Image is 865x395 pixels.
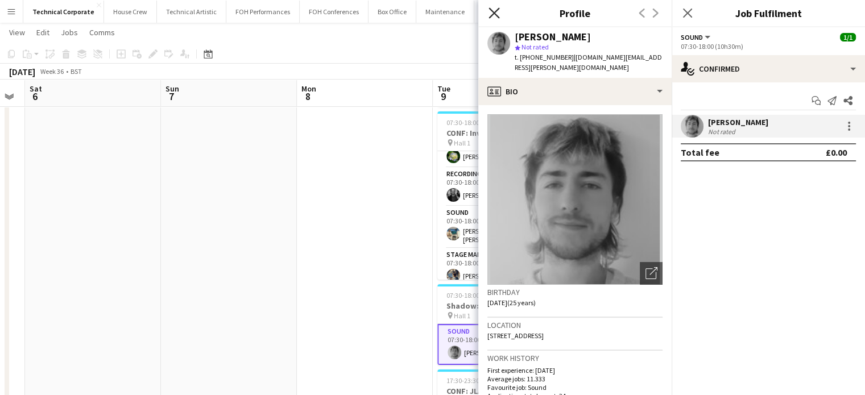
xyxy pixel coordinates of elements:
span: Not rated [522,43,549,51]
span: t. [PHONE_NUMBER] [515,53,574,61]
app-job-card: 07:30-18:00 (10h30m)7/7CONF: Investors in People Hall 17 Roles[PERSON_NAME] PERM [PERSON_NAME]Mic... [437,111,565,280]
span: 8 [300,90,316,103]
button: FOH Performances [226,1,300,23]
h3: Work history [487,353,663,363]
button: Maintenance [416,1,474,23]
app-job-card: 07:30-18:00 (10h30m)1/1Shadow: Investors in People Hall 11 RoleSound1/107:30-18:00 (10h30m)[PERSO... [437,284,565,365]
a: View [5,25,30,40]
span: Jobs [61,27,78,38]
span: 6 [28,90,42,103]
div: Total fee [681,147,719,158]
span: Tue [437,84,450,94]
a: Comms [85,25,119,40]
span: View [9,27,25,38]
span: | [DOMAIN_NAME][EMAIL_ADDRESS][PERSON_NAME][DOMAIN_NAME] [515,53,662,72]
app-card-role: Stage Manager1/107:30-18:00 (10h30m)[PERSON_NAME] [437,248,565,287]
span: 17:30-23:30 (6h) [446,376,492,385]
p: Average jobs: 11.333 [487,375,663,383]
span: Hall 1 [454,311,470,320]
app-card-role: Sound1/107:30-18:00 (10h30m)[PERSON_NAME] [437,324,565,365]
div: Confirmed [672,55,865,82]
h3: Birthday [487,287,663,297]
button: House Crew [104,1,157,23]
p: First experience: [DATE] [487,366,663,375]
span: [STREET_ADDRESS] [487,331,544,340]
button: Technical Corporate [23,1,104,23]
span: Sun [165,84,179,94]
span: 7 [164,90,179,103]
div: Bio [478,78,672,105]
div: 07:30-18:00 (10h30m) [681,42,856,51]
a: Edit [32,25,54,40]
h3: Shadow: Investors in People [437,301,565,311]
button: Box Office [369,1,416,23]
div: [PERSON_NAME] [708,117,768,127]
span: Edit [36,27,49,38]
span: Week 36 [38,67,66,76]
div: £0.00 [826,147,847,158]
span: Hall 1 [454,139,470,147]
span: 1/1 [840,33,856,41]
div: Open photos pop-in [640,262,663,285]
div: Not rated [708,127,738,136]
span: 07:30-18:00 (10h30m) [446,118,509,127]
span: Mon [301,84,316,94]
div: [DATE] [9,66,35,77]
button: Sound [681,33,712,41]
button: FOH Conferences [300,1,369,23]
h3: Location [487,320,663,330]
h3: Profile [478,6,672,20]
h3: Job Fulfilment [672,6,865,20]
div: BST [71,67,82,76]
h3: CONF: Investors in People [437,128,565,138]
a: Jobs [56,25,82,40]
app-card-role: Recording Engineer FD1/107:30-18:00 (10h30m)[PERSON_NAME] [437,168,565,206]
p: Favourite job: Sound [487,383,663,392]
img: Crew avatar or photo [487,114,663,285]
span: [DATE] (25 years) [487,298,536,307]
span: Sound [681,33,703,41]
div: [PERSON_NAME] [515,32,591,42]
button: Technical Artistic [157,1,226,23]
span: Comms [89,27,115,38]
span: Sat [30,84,42,94]
span: 9 [436,90,450,103]
span: 07:30-18:00 (10h30m) [446,291,509,300]
app-card-role: Sound1/107:30-18:00 (10h30m)[PERSON_NAME] PERM [PERSON_NAME] [437,206,565,248]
